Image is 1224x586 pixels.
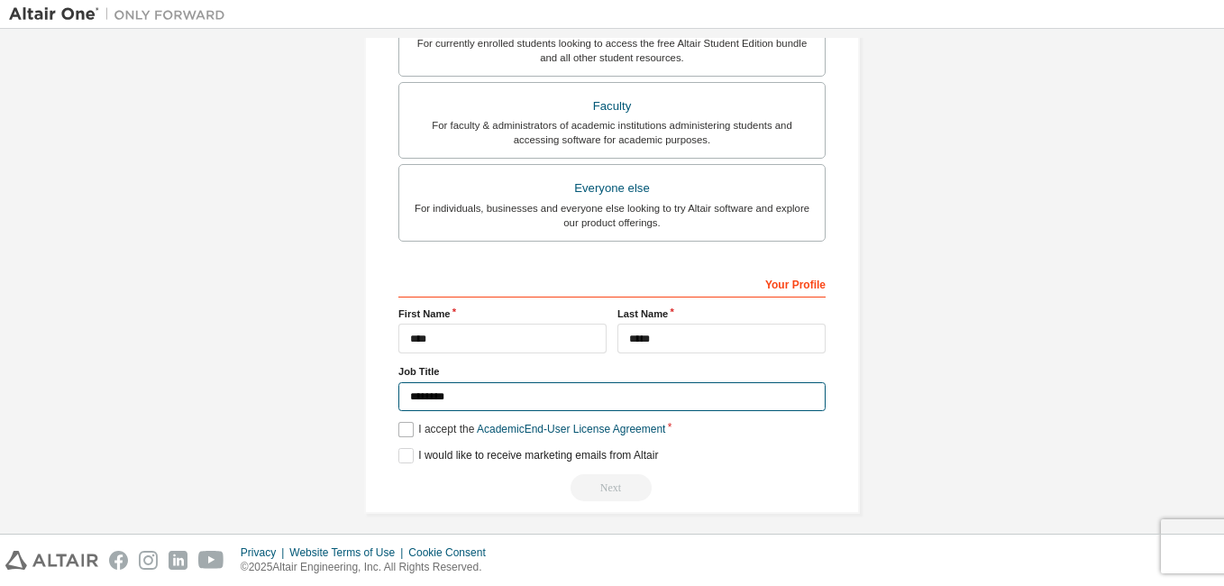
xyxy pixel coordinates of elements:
[289,545,408,560] div: Website Terms of Use
[410,176,814,201] div: Everyone else
[398,364,826,379] label: Job Title
[398,269,826,298] div: Your Profile
[410,94,814,119] div: Faculty
[398,422,665,437] label: I accept the
[9,5,234,23] img: Altair One
[617,307,826,321] label: Last Name
[198,551,224,570] img: youtube.svg
[410,118,814,147] div: For faculty & administrators of academic institutions administering students and accessing softwa...
[139,551,158,570] img: instagram.svg
[241,560,497,575] p: © 2025 Altair Engineering, Inc. All Rights Reserved.
[410,201,814,230] div: For individuals, businesses and everyone else looking to try Altair software and explore our prod...
[398,474,826,501] div: Read and acccept EULA to continue
[398,448,658,463] label: I would like to receive marketing emails from Altair
[398,307,607,321] label: First Name
[477,423,665,435] a: Academic End-User License Agreement
[408,545,496,560] div: Cookie Consent
[169,551,187,570] img: linkedin.svg
[241,545,289,560] div: Privacy
[109,551,128,570] img: facebook.svg
[5,551,98,570] img: altair_logo.svg
[410,36,814,65] div: For currently enrolled students looking to access the free Altair Student Edition bundle and all ...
